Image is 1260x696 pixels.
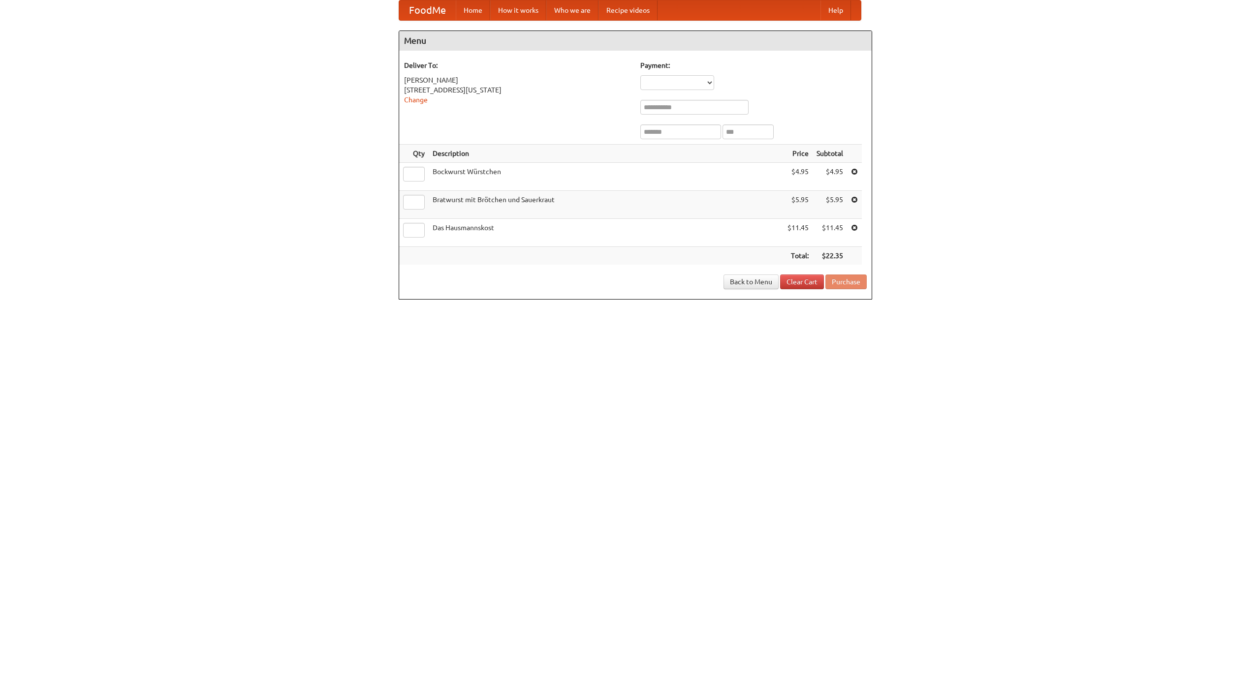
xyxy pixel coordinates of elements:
[784,145,813,163] th: Price
[404,85,630,95] div: [STREET_ADDRESS][US_STATE]
[429,145,784,163] th: Description
[780,274,824,289] a: Clear Cart
[813,219,847,247] td: $11.45
[429,191,784,219] td: Bratwurst mit Brötchen und Sauerkraut
[598,0,658,20] a: Recipe videos
[490,0,546,20] a: How it works
[825,274,867,289] button: Purchase
[404,61,630,70] h5: Deliver To:
[640,61,867,70] h5: Payment:
[813,191,847,219] td: $5.95
[784,163,813,191] td: $4.95
[399,0,456,20] a: FoodMe
[784,219,813,247] td: $11.45
[813,145,847,163] th: Subtotal
[546,0,598,20] a: Who we are
[784,247,813,265] th: Total:
[813,247,847,265] th: $22.35
[404,96,428,104] a: Change
[456,0,490,20] a: Home
[784,191,813,219] td: $5.95
[813,163,847,191] td: $4.95
[429,219,784,247] td: Das Hausmannskost
[399,145,429,163] th: Qty
[820,0,851,20] a: Help
[724,274,779,289] a: Back to Menu
[429,163,784,191] td: Bockwurst Würstchen
[399,31,872,51] h4: Menu
[404,75,630,85] div: [PERSON_NAME]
